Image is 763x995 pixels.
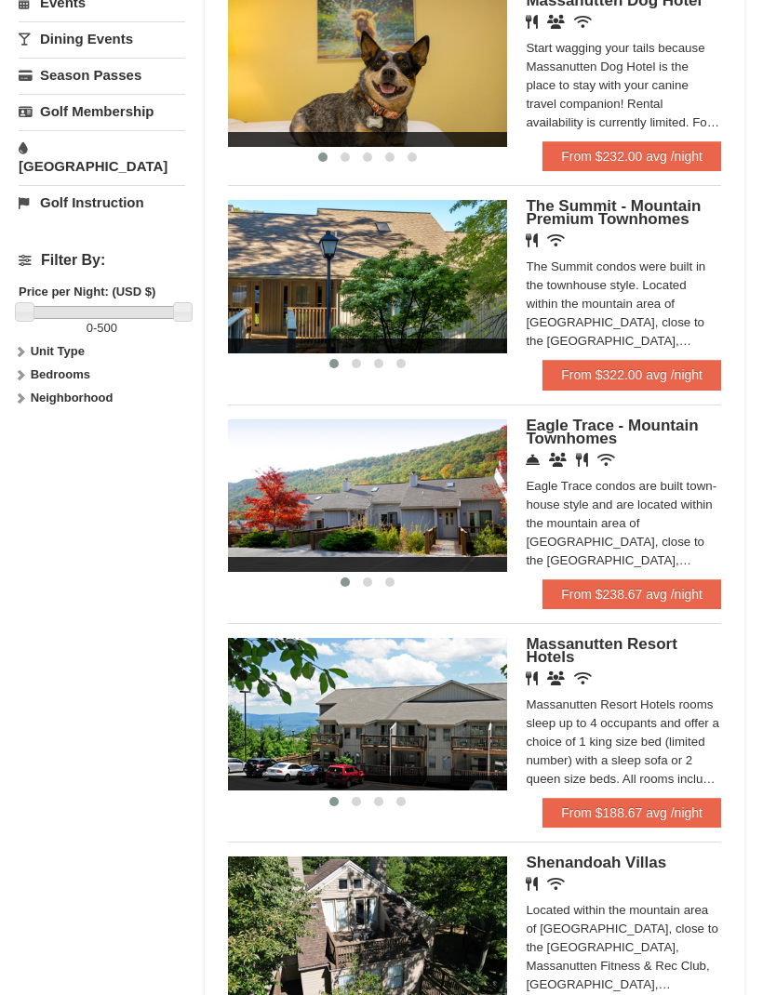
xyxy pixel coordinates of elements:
[19,94,185,128] a: Golf Membership
[526,854,666,871] span: Shenandoah Villas
[87,321,93,335] span: 0
[526,39,721,132] div: Start wagging your tails because Massanutten Dog Hotel is the place to stay with your canine trav...
[547,671,565,685] i: Banquet Facilities
[576,453,588,467] i: Restaurant
[19,252,185,269] h4: Filter By:
[526,671,538,685] i: Restaurant
[526,15,538,29] i: Restaurant
[97,321,117,335] span: 500
[574,671,592,685] i: Wireless Internet (free)
[526,417,698,447] span: Eagle Trace - Mountain Townhomes
[526,877,538,891] i: Restaurant
[19,185,185,219] a: Golf Instruction
[526,477,721,570] div: Eagle Trace condos are built town-house style and are located within the mountain area of [GEOGRA...
[547,15,565,29] i: Banquet Facilities
[19,319,185,338] label: -
[31,344,85,358] strong: Unit Type
[31,367,90,381] strong: Bedrooms
[19,130,185,183] a: [GEOGRAPHIC_DATA]
[526,258,721,351] div: The Summit condos were built in the townhouse style. Located within the mountain area of [GEOGRAP...
[526,635,676,666] span: Massanutten Resort Hotels
[574,15,592,29] i: Wireless Internet (free)
[542,798,721,828] a: From $188.67 avg /night
[31,391,114,405] strong: Neighborhood
[19,285,155,298] strong: Price per Night: (USD $)
[526,233,538,247] i: Restaurant
[526,197,701,228] span: The Summit - Mountain Premium Townhomes
[542,141,721,171] a: From $232.00 avg /night
[547,877,565,891] i: Wireless Internet (free)
[19,58,185,92] a: Season Passes
[526,696,721,789] div: Massanutten Resort Hotels rooms sleep up to 4 occupants and offer a choice of 1 king size bed (li...
[542,360,721,390] a: From $322.00 avg /night
[597,453,615,467] i: Wireless Internet (free)
[19,21,185,56] a: Dining Events
[547,233,565,247] i: Wireless Internet (free)
[526,453,540,467] i: Concierge Desk
[542,579,721,609] a: From $238.67 avg /night
[549,453,567,467] i: Conference Facilities
[526,901,721,994] div: Located within the mountain area of [GEOGRAPHIC_DATA], close to the [GEOGRAPHIC_DATA], Massanutte...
